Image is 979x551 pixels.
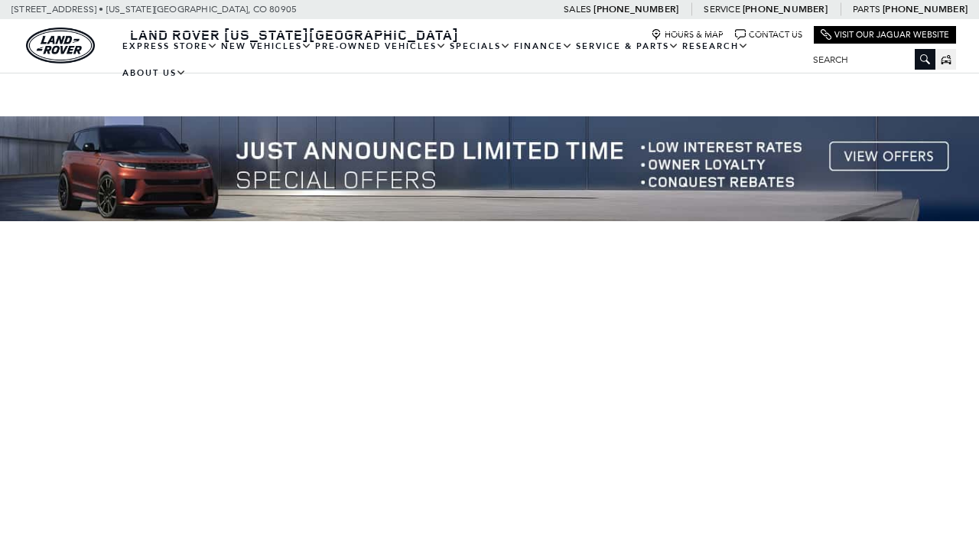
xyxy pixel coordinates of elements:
span: Sales [564,4,591,15]
a: New Vehicles [220,33,314,60]
a: About Us [121,60,188,86]
span: Service [704,4,740,15]
a: Research [681,33,750,60]
a: [PHONE_NUMBER] [594,3,678,15]
a: [PHONE_NUMBER] [743,3,828,15]
a: [STREET_ADDRESS] • [US_STATE][GEOGRAPHIC_DATA], CO 80905 [11,4,297,15]
a: land-rover [26,28,95,64]
a: Service & Parts [574,33,681,60]
a: Specials [448,33,512,60]
span: Land Rover [US_STATE][GEOGRAPHIC_DATA] [130,25,459,44]
a: Finance [512,33,574,60]
span: Parts [853,4,880,15]
a: [PHONE_NUMBER] [883,3,968,15]
a: Pre-Owned Vehicles [314,33,448,60]
a: Hours & Map [651,29,724,41]
input: Search [802,51,935,69]
img: Land Rover [26,28,95,64]
a: Land Rover [US_STATE][GEOGRAPHIC_DATA] [121,25,468,44]
a: Contact Us [735,29,802,41]
a: EXPRESS STORE [121,33,220,60]
a: Visit Our Jaguar Website [821,29,949,41]
nav: Main Navigation [121,33,802,86]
